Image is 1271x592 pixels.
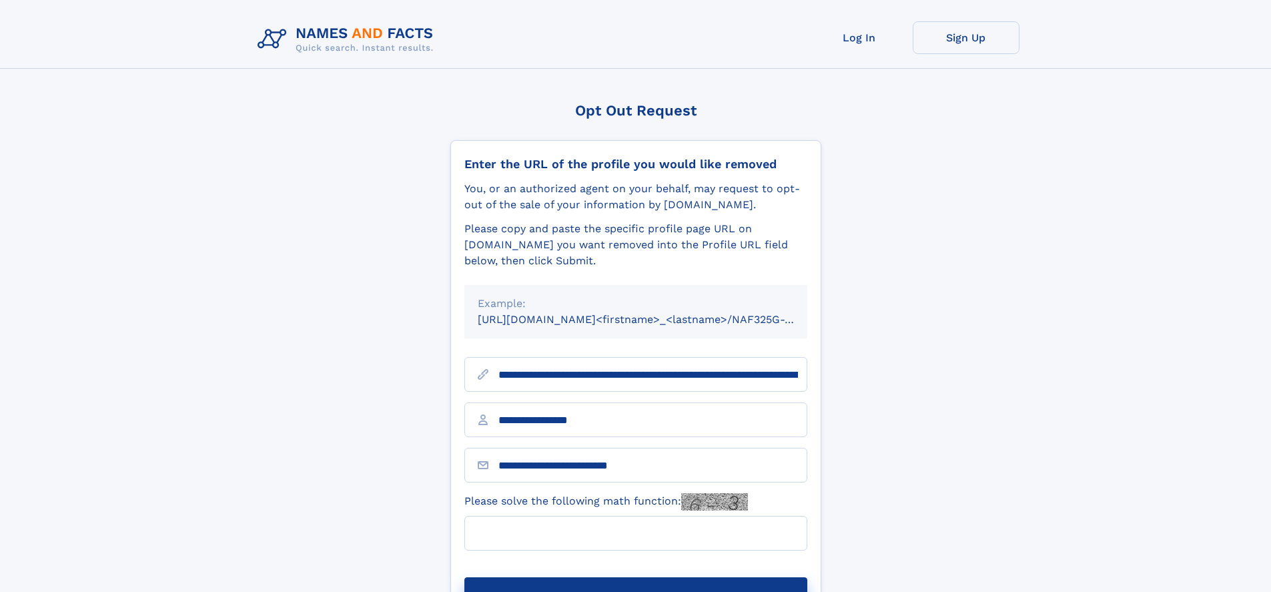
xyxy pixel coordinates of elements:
div: You, or an authorized agent on your behalf, may request to opt-out of the sale of your informatio... [464,181,807,213]
a: Log In [806,21,913,54]
div: Opt Out Request [450,102,821,119]
img: Logo Names and Facts [252,21,444,57]
div: Enter the URL of the profile you would like removed [464,157,807,172]
label: Please solve the following math function: [464,493,748,511]
small: [URL][DOMAIN_NAME]<firstname>_<lastname>/NAF325G-xxxxxxxx [478,313,833,326]
div: Example: [478,296,794,312]
a: Sign Up [913,21,1019,54]
div: Please copy and paste the specific profile page URL on [DOMAIN_NAME] you want removed into the Pr... [464,221,807,269]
